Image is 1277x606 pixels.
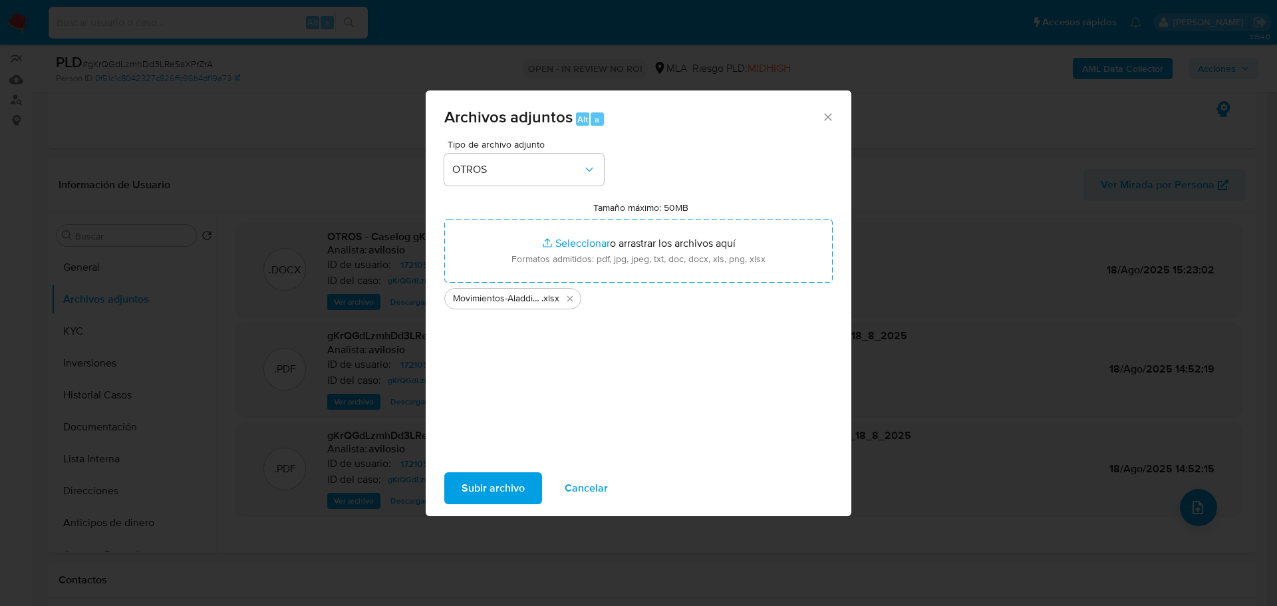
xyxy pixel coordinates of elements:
button: Cerrar [821,110,833,122]
button: Eliminar Movimientos-Aladdin-v10_2 (version 1).xlsb.xlsx [562,291,578,307]
span: Subir archivo [462,474,525,503]
span: Cancelar [565,474,608,503]
button: OTROS [444,154,604,186]
span: Tipo de archivo adjunto [448,140,607,149]
span: Alt [577,113,588,126]
span: a [595,113,599,126]
label: Tamaño máximo: 50MB [593,202,688,214]
button: Subir archivo [444,472,542,504]
span: OTROS [452,163,583,176]
span: .xlsx [541,292,559,305]
ul: Archivos seleccionados [444,283,833,309]
span: Movimientos-Aladdin-v10_2 (version 1).xlsb [453,292,541,305]
button: Cancelar [547,472,625,504]
span: Archivos adjuntos [444,105,573,128]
